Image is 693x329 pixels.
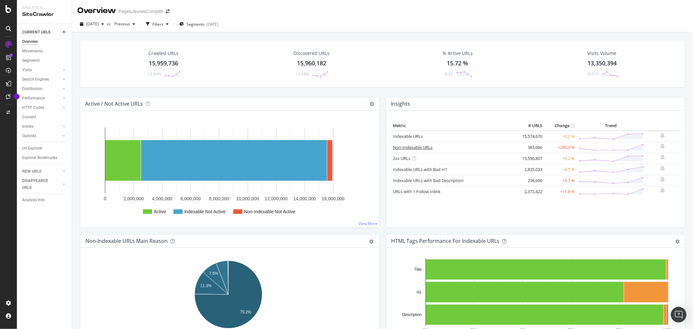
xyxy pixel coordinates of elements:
div: gear [369,239,374,244]
div: DISAPPEARED URLS [22,178,55,191]
a: Indexable URLs with Bad H1 [393,166,447,172]
div: Analysis Info [22,197,45,204]
div: % Active URLs [443,50,473,57]
div: bell-plus [661,177,665,182]
div: Url Explorer [22,145,42,152]
div: Inlinks [22,123,33,130]
a: Indexable URLs [393,133,423,139]
button: [DATE] [77,19,107,29]
text: 4,000,000 [152,196,172,201]
a: URLs with 1 Follow Inlink [393,189,441,194]
th: # URLS [518,121,544,131]
a: Indexable URLs with Bad Description [393,178,464,183]
td: 385,066 [518,142,544,153]
a: Non-Indexable URLs [393,144,433,150]
div: bell-plus [661,155,665,160]
div: Analytics [22,5,67,11]
text: 0 [104,196,107,201]
text: 75.2% [240,310,251,314]
div: bell-plus [661,166,665,171]
text: Active [154,209,166,214]
a: DISAPPEARED URLS [22,178,61,191]
a: Content [22,114,67,121]
div: Visits [22,67,32,73]
a: Inlinks [22,123,61,130]
td: 15,574,670 [518,131,544,142]
td: 15,596,807 [518,153,544,164]
div: bell-plus [661,133,665,138]
div: Discovered URLs [293,50,329,57]
div: Segments [22,57,40,64]
a: CURRENT URLS [22,29,61,36]
text: Description [402,312,421,317]
div: Movements [22,48,43,55]
span: vs [107,21,112,27]
div: +2.04% [148,71,161,77]
text: 12,000,000 [265,196,288,201]
div: Performance [22,95,45,102]
td: 298,696 [518,175,544,186]
div: HTML Tags Performance for Indexable URLs [391,238,500,244]
div: Explorer Bookmarks [22,154,57,161]
a: HTTP Codes [22,104,61,111]
div: 15.72 % [447,59,468,68]
a: Outlinks [22,133,61,139]
td: +286.9 % [544,142,576,153]
div: CURRENT URLS [22,29,50,36]
div: bell-plus [661,188,665,193]
div: [DATE] [207,21,218,27]
div: Distribution [22,86,43,92]
div: Filters [152,21,163,27]
td: 2,835,033 [518,164,544,175]
div: arrow-right-arrow-left [166,9,170,14]
button: Previous [112,19,138,29]
a: Search Engines [22,76,61,83]
text: 7.5% [209,271,218,276]
svg: A chart. [85,121,371,222]
div: Tooltip anchor [14,94,19,99]
td: +0.2 % [544,153,576,164]
div: -0.53 [444,71,453,77]
td: +5.7 % [544,175,576,186]
div: Search Engines [22,76,49,83]
text: Non-Indexable Not Active [244,209,295,214]
text: Indexable Not Active [184,209,226,214]
text: Title [414,267,422,272]
span: Previous [112,21,130,27]
text: 2,000,000 [123,196,144,201]
div: NEW URLS [22,168,41,175]
a: Distribution [22,86,61,92]
a: Performance [22,95,61,102]
td: +0.5 % [544,164,576,175]
div: 15,959,736 [149,59,178,68]
h4: Active / Not Active URLs [85,99,143,108]
button: Segments[DATE] [177,19,221,29]
div: Visits Volume [588,50,617,57]
div: Crawled URLs [148,50,178,57]
text: 16,000,000 [322,196,344,201]
div: -0.51% [587,71,599,77]
div: SiteCrawler [22,11,67,18]
div: bell-plus [661,144,665,149]
a: View More [359,221,378,226]
button: Filters [143,19,171,29]
text: 6,000,000 [181,196,201,201]
div: Outlinks [22,133,36,139]
div: Non-Indexable URLs Main Reason [85,238,168,244]
td: 2,372,422 [518,186,544,197]
div: Open Intercom Messenger [671,307,687,322]
a: Movements [22,48,67,55]
span: Segments [186,21,205,27]
h4: Insights [391,99,410,108]
text: 14,000,000 [293,196,316,201]
div: Overview [22,38,38,45]
td: +11.8 % [544,186,576,197]
th: Change [544,121,576,131]
div: PagesJaunesComplet [119,8,163,15]
div: 13,350,394 [587,59,617,68]
th: Metric [391,121,518,131]
a: Segments [22,57,67,64]
a: Overview [22,38,67,45]
a: NEW URLS [22,168,61,175]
